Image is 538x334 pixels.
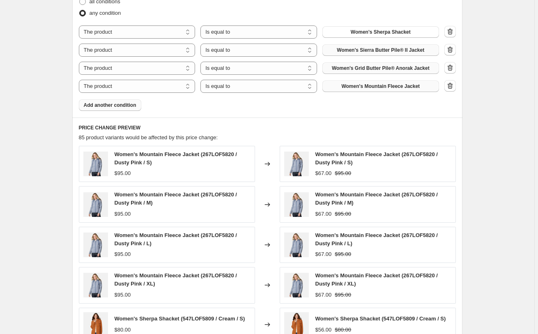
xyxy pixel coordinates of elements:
button: Women's Grid Butter Pile® Anorak Jacket [322,62,439,74]
div: $67.00 [315,169,332,177]
strike: $95.00 [335,291,351,299]
div: $67.00 [315,250,332,258]
span: Women's Grid Butter Pile® Anorak Jacket [332,65,430,71]
img: 267LOF5820_STORMY_2506_SS25-032_FC_80x.jpg [83,192,108,217]
h6: PRICE CHANGE PREVIEW [79,124,456,131]
div: $67.00 [315,210,332,218]
span: Women's Mountain Fleece Jacket (267LOF5820 / Dusty Pink / L) [315,232,438,246]
span: Women's Sierra Butter Pile® II Jacket [337,47,424,53]
span: Women's Mountain Fleece Jacket (267LOF5820 / Dusty Pink / S) [115,151,237,166]
div: $80.00 [115,326,131,334]
div: $56.00 [315,326,332,334]
strike: $95.00 [335,250,351,258]
span: Women's Sherpa Shacket [351,29,411,35]
strike: $95.00 [335,169,351,177]
span: Women's Mountain Fleece Jacket [341,83,420,90]
button: Women's Sierra Butter Pile® II Jacket [322,44,439,56]
span: Women's Sherpa Shacket (547LOF5809 / Cream / S) [115,316,245,322]
strike: $95.00 [335,210,351,218]
div: $67.00 [315,291,332,299]
div: $95.00 [115,210,131,218]
strike: $80.00 [335,326,351,334]
div: $95.00 [115,169,131,177]
img: 267LOF5820_STORMY_2506_SS25-032_FC_80x.jpg [83,273,108,297]
span: Women's Sherpa Shacket (547LOF5809 / Cream / S) [315,316,446,322]
span: Women's Mountain Fleece Jacket (267LOF5820 / Dusty Pink / M) [115,191,237,206]
img: 267LOF5820_STORMY_2506_SS25-032_FC_80x.jpg [83,152,108,176]
span: Women's Mountain Fleece Jacket (267LOF5820 / Dusty Pink / M) [315,191,438,206]
button: Women's Sherpa Shacket [322,26,439,38]
img: 267LOF5820_STORMY_2506_SS25-032_FC_80x.jpg [284,273,309,297]
img: 267LOF5820_STORMY_2506_SS25-032_FC_80x.jpg [83,233,108,257]
span: Add another condition [84,102,136,108]
div: $95.00 [115,291,131,299]
span: Women's Mountain Fleece Jacket (267LOF5820 / Dusty Pink / XL) [115,272,237,287]
span: Women's Mountain Fleece Jacket (267LOF5820 / Dusty Pink / XL) [315,272,438,287]
button: Add another condition [79,99,141,111]
span: any condition [90,10,121,16]
span: Women's Mountain Fleece Jacket (267LOF5820 / Dusty Pink / L) [115,232,237,246]
span: 85 product variants would be affected by this price change: [79,134,218,141]
img: 267LOF5820_STORMY_2506_SS25-032_FC_80x.jpg [284,192,309,217]
button: Women's Mountain Fleece Jacket [322,81,439,92]
span: Women's Mountain Fleece Jacket (267LOF5820 / Dusty Pink / S) [315,151,438,166]
img: 267LOF5820_STORMY_2506_SS25-032_FC_80x.jpg [284,152,309,176]
div: $95.00 [115,250,131,258]
img: 267LOF5820_STORMY_2506_SS25-032_FC_80x.jpg [284,233,309,257]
